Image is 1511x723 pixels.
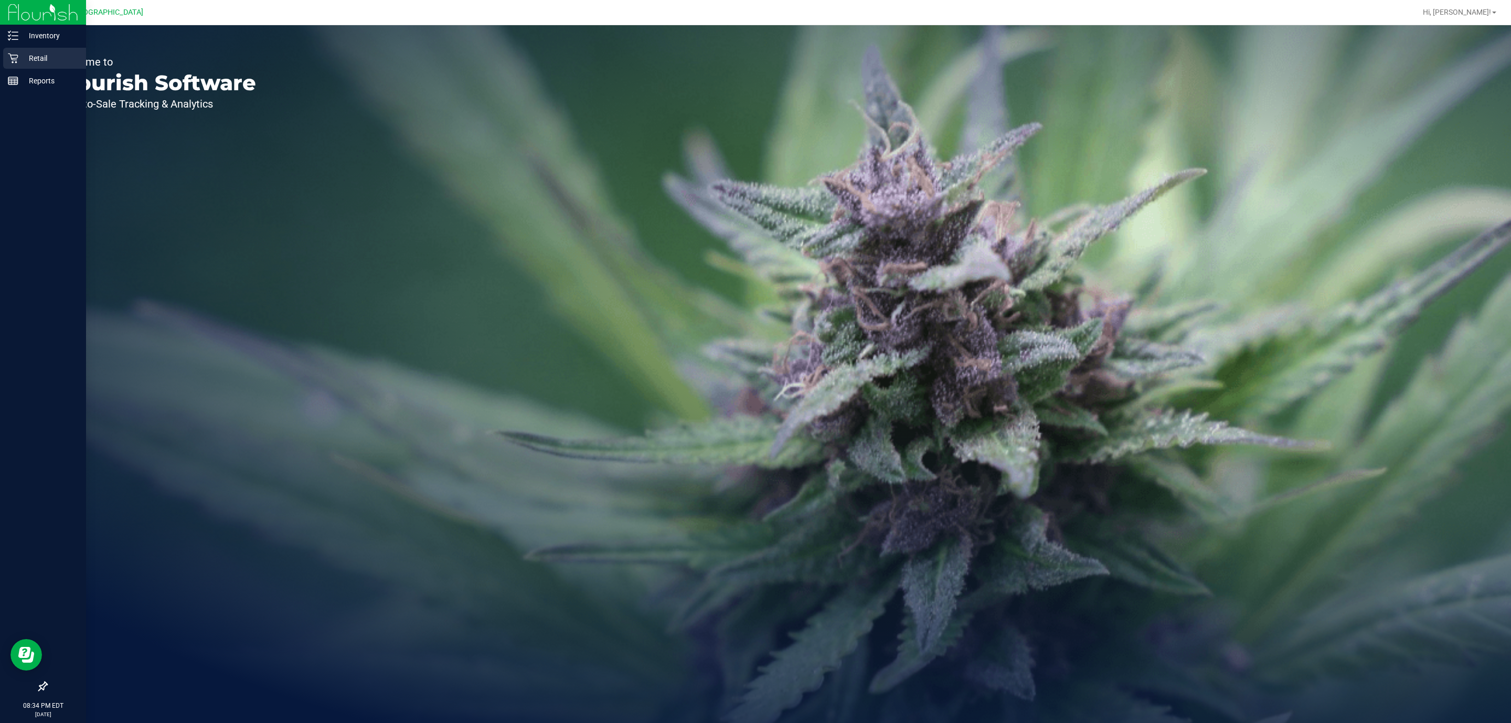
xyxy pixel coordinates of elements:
[71,8,143,17] span: [GEOGRAPHIC_DATA]
[18,75,81,87] p: Reports
[57,99,256,109] p: Seed-to-Sale Tracking & Analytics
[10,639,42,671] iframe: Resource center
[1423,8,1491,16] span: Hi, [PERSON_NAME]!
[18,52,81,65] p: Retail
[8,30,18,41] inline-svg: Inventory
[5,710,81,718] p: [DATE]
[8,76,18,86] inline-svg: Reports
[5,701,81,710] p: 08:34 PM EDT
[8,53,18,63] inline-svg: Retail
[18,29,81,42] p: Inventory
[57,57,256,67] p: Welcome to
[57,72,256,93] p: Flourish Software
